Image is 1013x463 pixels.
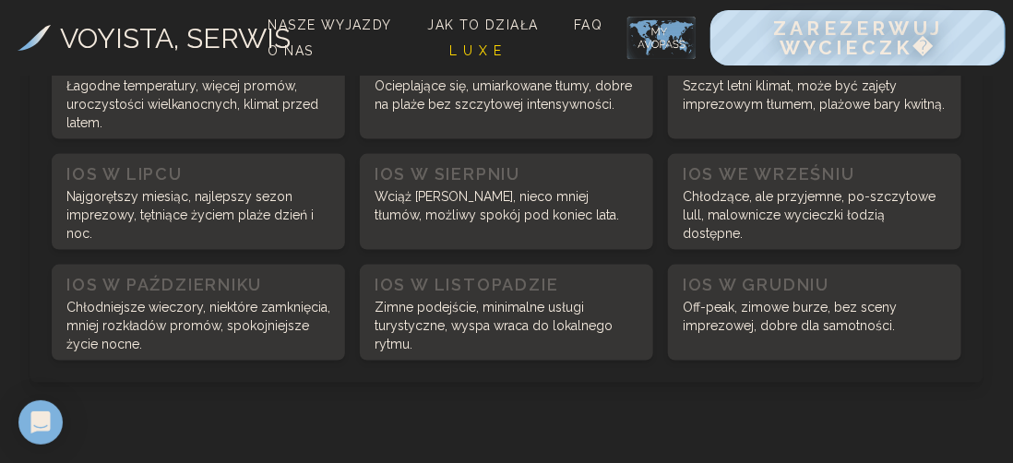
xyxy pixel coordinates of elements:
h3: Ios we wrześniu [683,161,947,187]
div: Otwórz komunikator interkomowy [18,400,63,445]
a: Nasze Wyjazdy [261,12,413,38]
p: Szczyt letni klimat, może być zajęty imprezowym tłumem, plażowe bary kwitną. [683,77,947,113]
h3: Ios w listopadzie [375,272,638,298]
h3: Ios w październiku [66,272,330,298]
img: Moje Konto [627,10,696,65]
button: ZAREZERWUJ WYCIECZK� [710,10,1006,65]
h3: Ios w sierpniu [375,161,638,187]
a: L U X E [442,38,624,64]
h3: Ios w grudniu [683,272,947,298]
p: Off-peak, zimowe burze, bez sceny imprezowej, dobre dla samotności. [683,298,947,335]
p: Zimne podejście, minimalne usługi turystyczne, wyspa wraca do lokalnego rytmu. [375,298,638,353]
span: O Nas [268,43,314,58]
a: Jak To Działa [420,12,559,38]
span: ZAREZERWUJ WYCIECZK� [773,17,943,59]
span: Nasze Wyjazdy [268,18,392,32]
p: Ocieplające się, umiarkowane tłumy, dobre na plaże bez szczytowej intensywności. [375,77,638,113]
a: ZAREZERWUJ WYCIECZK� [710,41,1006,58]
a: VOYISTA, SERWIS [18,18,257,59]
a: O Nas [261,38,435,64]
p: Wciąż [PERSON_NAME], nieco mniej tłumów, możliwy spokój pod koniec lata. [375,187,638,224]
span: Jak To Działa [427,18,538,32]
p: Chłodzące, ale przyjemne, po-szczytowe lull, malownicze wycieczki łodzią dostępne. [683,187,947,243]
p: Chłodniejsze wieczory, niektóre zamknięcia, mniej rozkładów promów, spokojniejsze życie nocne. [66,298,330,353]
h3: VOYISTA, SERWIS [60,18,291,59]
span: L U X E [449,43,502,58]
p: Najgorętszy miesiąc, najlepszy sezon imprezowy, tętniące życiem plaże dzień i noc. [66,187,330,243]
p: Łagodne temperatury, więcej promów, uroczystości wielkanocnych, klimat przed latem. [66,77,330,132]
h3: Ios w lipcu [66,161,330,187]
img: Logo Voyista [18,25,52,51]
a: FAQ [566,12,624,38]
span: FAQ [574,18,602,32]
